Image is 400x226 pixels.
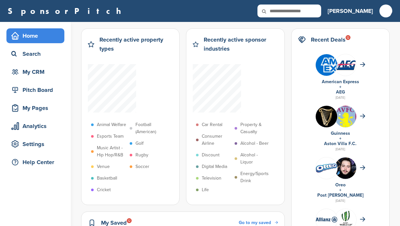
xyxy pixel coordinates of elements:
[298,198,383,204] div: [DATE]
[97,133,124,140] p: Esports Team
[10,30,64,42] div: Home
[202,186,209,193] p: Life
[240,152,270,166] p: Alcohol - Liquor
[97,186,111,193] p: Cricket
[10,66,64,78] div: My CRM
[322,79,359,84] a: American Express
[240,121,270,135] p: Property & Casualty
[328,4,373,18] a: [PERSON_NAME]
[6,83,64,97] a: Pitch Board
[202,121,222,128] p: Car Rental
[135,152,148,159] p: Rugby
[10,156,64,168] div: Help Center
[335,182,346,188] a: Oreo
[240,170,270,184] p: Energy/Sports Drink
[324,141,357,146] a: Aston Villa F.C.
[339,187,341,193] a: +
[335,59,356,70] img: Open uri20141112 64162 1t4610c?1415809572
[339,136,341,141] a: +
[6,28,64,43] a: Home
[97,163,110,170] p: Venue
[6,46,64,61] a: Search
[135,121,165,135] p: Football (American)
[298,146,383,152] div: [DATE]
[298,95,383,101] div: [DATE]
[97,121,126,128] p: Animal Welfare
[331,131,350,136] a: Guinness
[202,175,221,182] p: Television
[10,102,64,114] div: My Pages
[10,120,64,132] div: Analytics
[10,48,64,60] div: Search
[204,35,278,53] h2: Recently active sponsor industries
[316,163,337,172] img: Data
[6,137,64,152] a: Settings
[346,35,350,40] div: 12
[239,220,271,225] span: Go to my saved
[311,35,346,44] h2: Recent Deals
[6,101,64,115] a: My Pages
[127,218,132,223] div: 12
[6,155,64,170] a: Help Center
[202,163,227,170] p: Digital Media
[316,217,337,222] img: Data
[316,54,337,76] img: Amex logo
[339,84,341,90] a: +
[316,106,337,127] img: 13524564 10153758406911519 7648398964988343964 n
[97,175,117,182] p: Basketball
[202,152,219,159] p: Discount
[240,140,269,147] p: Alcohol - Beer
[10,138,64,150] div: Settings
[317,192,364,198] a: Post [PERSON_NAME]
[202,133,231,147] p: Consumer Airline
[97,144,126,159] p: Music Artist - Hip Hop/R&B
[135,163,149,170] p: Soccer
[6,64,64,79] a: My CRM
[8,7,125,15] a: SponsorPitch
[99,35,173,53] h2: Recently active property types
[335,106,356,137] img: Data?1415810237
[335,157,356,190] img: Screenshot 2018 10 25 at 8.58.45 am
[6,119,64,133] a: Analytics
[336,89,345,95] a: AEG
[10,84,64,96] div: Pitch Board
[135,140,144,147] p: Golf
[328,6,373,15] h3: [PERSON_NAME]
